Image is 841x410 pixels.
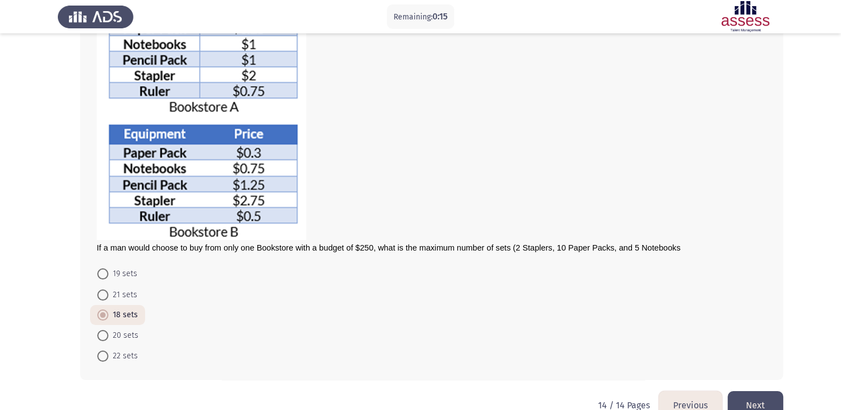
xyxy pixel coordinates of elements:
[394,10,447,24] p: Remaining:
[708,1,783,32] img: Assessment logo of ASSESS Focus 4 Module Assessment (EN/AR) (Advanced - IB)
[432,11,447,22] span: 0:15
[108,329,138,342] span: 20 sets
[108,308,138,322] span: 18 sets
[97,243,680,252] span: If a man would choose to buy from only one Bookstore with a budget of $250, what is the maximum n...
[108,349,138,363] span: 22 sets
[58,1,133,32] img: Assess Talent Management logo
[108,267,137,281] span: 19 sets
[108,288,137,302] span: 21 sets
